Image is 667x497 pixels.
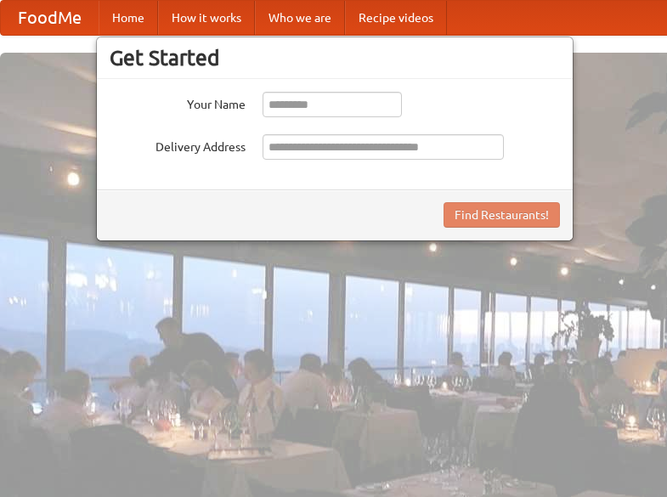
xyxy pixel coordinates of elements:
[158,1,255,35] a: How it works
[444,202,560,228] button: Find Restaurants!
[110,92,246,113] label: Your Name
[1,1,99,35] a: FoodMe
[255,1,345,35] a: Who we are
[110,134,246,155] label: Delivery Address
[345,1,447,35] a: Recipe videos
[110,45,560,71] h3: Get Started
[99,1,158,35] a: Home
